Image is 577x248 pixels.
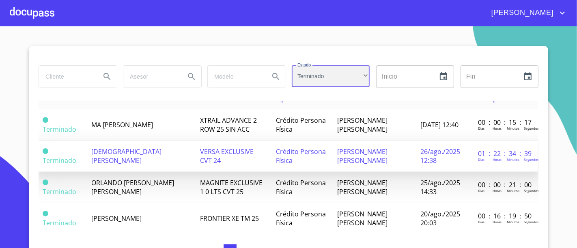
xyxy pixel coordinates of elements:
input: search [39,66,94,88]
span: [DEMOGRAPHIC_DATA][PERSON_NAME] [91,147,161,165]
span: Terminado [43,187,76,196]
input: search [208,66,263,88]
p: Segundos [524,188,539,193]
span: MAGNITE EXCLUSIVE 1 0 LTS CVT 25 [200,178,263,196]
span: FRONTIER XE TM 25 [200,214,259,223]
p: 00 : 00 : 15 : 17 [478,118,533,127]
button: Search [266,67,286,86]
button: account of current user [485,6,567,19]
p: Minutos [507,157,519,162]
span: 20/ago./2025 20:03 [420,210,460,227]
p: Segundos [524,157,539,162]
span: [PERSON_NAME] [PERSON_NAME] [337,147,388,165]
p: 00 : 16 : 19 : 50 [478,212,533,220]
span: Terminado [43,117,48,123]
p: Dias [478,220,484,224]
span: [PERSON_NAME] [485,6,558,19]
p: Horas [493,126,502,130]
span: Crédito Persona Física [276,210,326,227]
p: Segundos [524,126,539,130]
span: 26/ago./2025 12:38 [420,147,460,165]
span: Crédito Persona Física [276,147,326,165]
p: 01 : 22 : 34 : 39 [478,149,533,158]
span: [PERSON_NAME] [PERSON_NAME] [337,116,388,134]
span: Terminado [43,211,48,216]
p: Horas [493,188,502,193]
button: Search [182,67,201,86]
p: Dias [478,126,484,130]
span: MA [PERSON_NAME] [91,120,153,129]
button: Search [97,67,117,86]
span: Terminado [43,156,76,165]
span: 25/ago./2025 14:33 [420,178,460,196]
span: Crédito Persona Física [276,178,326,196]
p: Minutos [507,220,519,224]
span: VERSA EXCLUSIVE CVT 24 [200,147,254,165]
div: Terminado [292,65,370,87]
span: Terminado [43,125,76,134]
p: Dias [478,188,484,193]
span: [DATE] 12:40 [420,120,459,129]
span: [PERSON_NAME] [PERSON_NAME] [337,178,388,196]
span: Terminado [43,148,48,154]
span: Crédito Persona Física [276,116,326,134]
span: [PERSON_NAME] [91,214,142,223]
p: Segundos [524,220,539,224]
p: 00 : 00 : 21 : 00 [478,180,533,189]
input: search [123,66,179,88]
span: ORLANDO [PERSON_NAME] [PERSON_NAME] [91,178,174,196]
p: Minutos [507,188,519,193]
p: Horas [493,157,502,162]
p: Minutos [507,126,519,130]
span: XTRAIL ADVANCE 2 ROW 25 SIN ACC [200,116,257,134]
p: Dias [478,157,484,162]
span: [PERSON_NAME] [PERSON_NAME] [337,210,388,227]
span: Terminado [43,180,48,185]
p: Horas [493,220,502,224]
span: Terminado [43,218,76,227]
